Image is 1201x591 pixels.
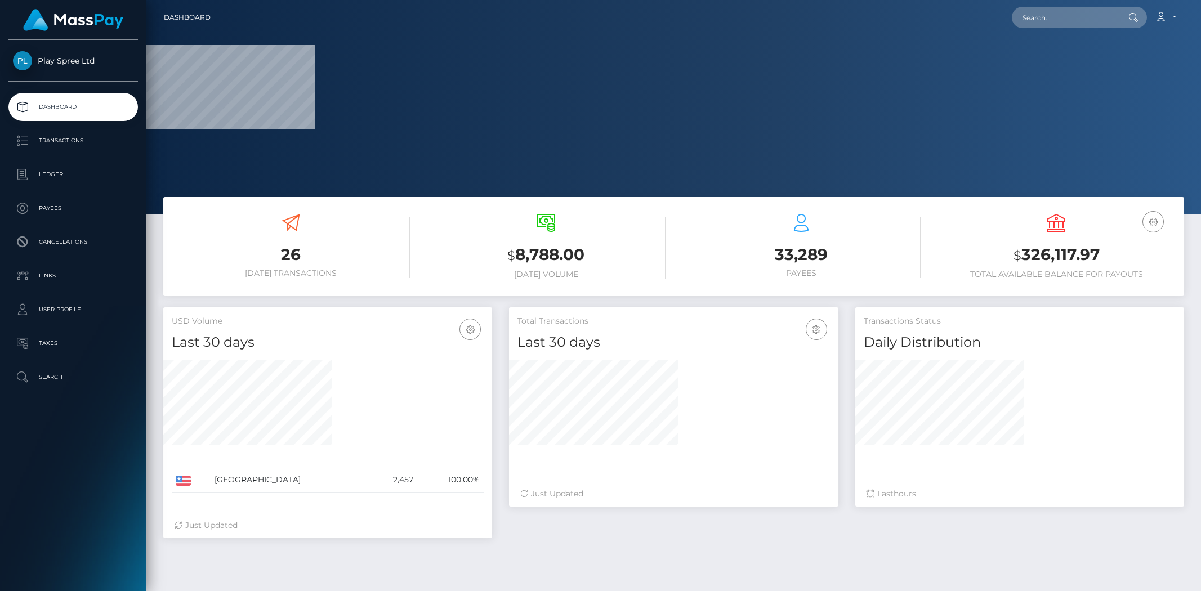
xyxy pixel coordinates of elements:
[176,476,191,486] img: US.png
[13,234,133,250] p: Cancellations
[8,56,138,66] span: Play Spree Ltd
[867,488,1173,500] div: Last hours
[8,228,138,256] a: Cancellations
[8,93,138,121] a: Dashboard
[13,335,133,352] p: Taxes
[417,467,484,493] td: 100.00%
[164,6,211,29] a: Dashboard
[175,520,481,531] div: Just Updated
[172,244,410,266] h3: 26
[8,127,138,155] a: Transactions
[211,467,369,493] td: [GEOGRAPHIC_DATA]
[682,244,921,266] h3: 33,289
[682,268,921,278] h6: Payees
[1012,7,1118,28] input: Search...
[13,98,133,115] p: Dashboard
[1014,248,1021,263] small: $
[13,166,133,183] p: Ledger
[23,9,123,31] img: MassPay Logo
[13,51,32,70] img: Play Spree Ltd
[172,316,484,327] h5: USD Volume
[937,270,1176,279] h6: Total Available Balance for Payouts
[8,160,138,189] a: Ledger
[13,301,133,318] p: User Profile
[172,268,410,278] h6: [DATE] Transactions
[427,270,665,279] h6: [DATE] Volume
[370,467,418,493] td: 2,457
[8,329,138,357] a: Taxes
[13,132,133,149] p: Transactions
[172,333,484,352] h4: Last 30 days
[517,333,829,352] h4: Last 30 days
[8,262,138,290] a: Links
[13,267,133,284] p: Links
[8,194,138,222] a: Payees
[507,248,515,263] small: $
[517,316,829,327] h5: Total Transactions
[864,316,1176,327] h5: Transactions Status
[937,244,1176,267] h3: 326,117.97
[864,333,1176,352] h4: Daily Distribution
[13,369,133,386] p: Search
[520,488,827,500] div: Just Updated
[13,200,133,217] p: Payees
[427,244,665,267] h3: 8,788.00
[8,363,138,391] a: Search
[8,295,138,324] a: User Profile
